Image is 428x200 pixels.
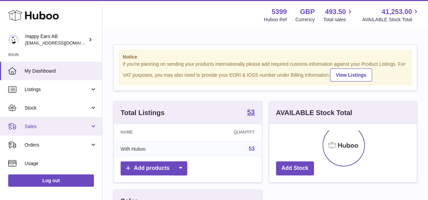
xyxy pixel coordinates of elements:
[276,161,314,175] a: Add Stock
[8,35,18,45] img: 3pl@happyearsearplugs.com
[276,108,352,117] h3: AVAILABLE Stock Total
[25,68,97,74] span: My Dashboard
[362,7,420,23] a: 41,253.00 AVAILABLE Stock Total
[25,160,97,167] span: Usage
[114,124,192,140] th: Name
[123,54,408,60] strong: Notice
[25,123,90,130] span: Sales
[362,16,420,23] span: AVAILABLE Stock Total
[300,7,315,16] strong: GBP
[323,7,354,23] a: 493.50 Total sales
[247,109,254,117] a: 53
[247,109,254,115] strong: 53
[325,7,346,16] span: 493.50
[192,124,261,140] th: Quantity
[25,142,90,148] span: Orders
[264,16,287,23] div: Huboo Ref
[382,7,412,16] span: 41,253.00
[25,33,87,46] div: Happy Ears AB
[121,161,187,175] a: Add products
[123,61,408,82] div: If you're planning on sending your products internationally please add required customs informati...
[8,174,94,187] a: Log out
[25,40,100,46] span: [EMAIL_ADDRESS][DOMAIN_NAME]
[323,16,354,23] span: Total sales
[121,108,165,117] h3: Total Listings
[25,86,90,93] span: Listings
[25,105,90,111] span: Stock
[249,146,255,152] a: 53
[295,16,315,23] div: Currency
[114,140,192,158] td: With Huboo
[272,7,287,16] strong: 5399
[330,68,372,82] a: View Listings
